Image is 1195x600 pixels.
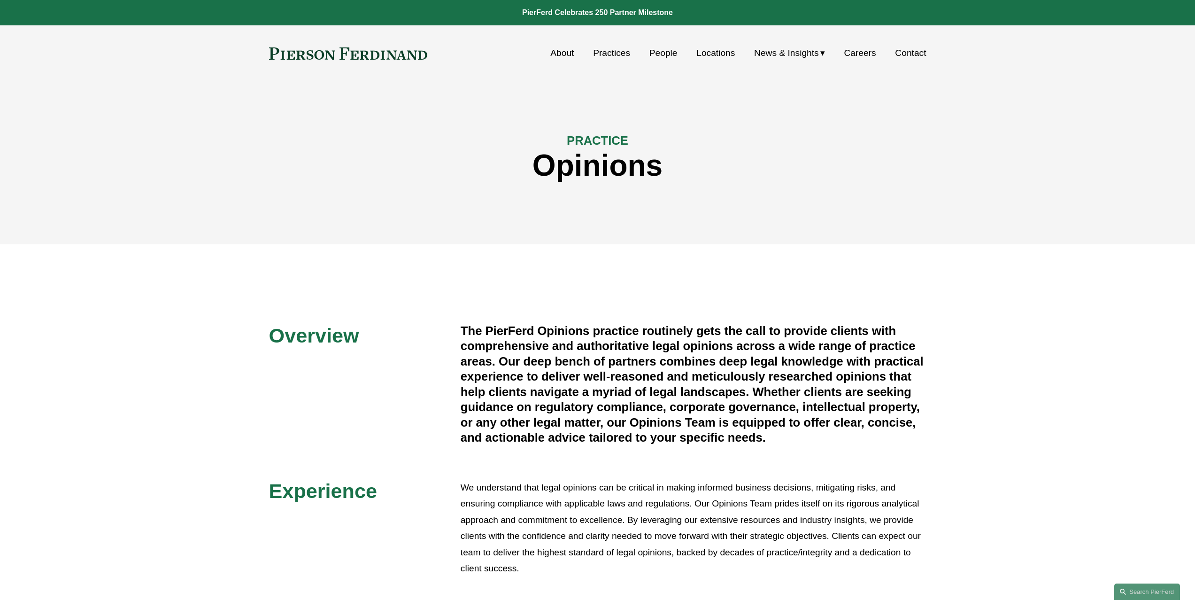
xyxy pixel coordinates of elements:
a: Locations [696,44,735,62]
span: Overview [269,324,359,347]
a: folder dropdown [754,44,825,62]
h4: The PierFerd Opinions practice routinely gets the call to provide clients with comprehensive and ... [461,323,926,445]
a: People [649,44,678,62]
a: Search this site [1114,584,1180,600]
span: Experience [269,480,377,502]
span: News & Insights [754,45,819,62]
a: Practices [593,44,630,62]
a: Careers [844,44,876,62]
h1: Opinions [269,148,926,183]
a: About [550,44,574,62]
p: We understand that legal opinions can be critical in making informed business decisions, mitigati... [461,480,926,577]
span: PRACTICE [567,134,628,147]
a: Contact [895,44,926,62]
